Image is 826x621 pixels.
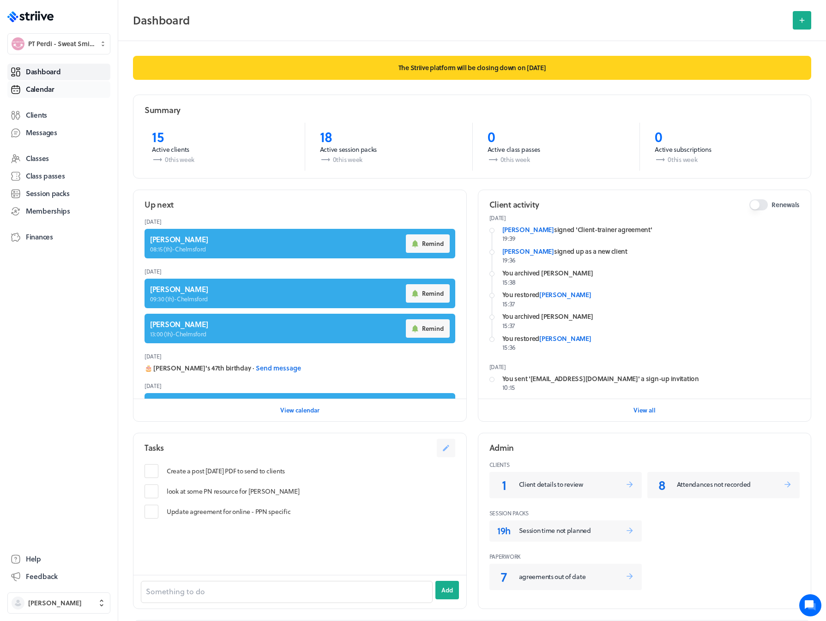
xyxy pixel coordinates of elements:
span: Memberships [26,206,70,216]
p: Active subscriptions [655,145,792,154]
a: 18Active session packs0this week [305,123,472,171]
p: 7 [493,567,515,585]
p: 1 [493,476,515,494]
p: The Striive platform will be closing down on [DATE] [133,56,811,80]
header: Paperwork [489,549,800,564]
input: Search articles [27,159,165,177]
span: Calendar [26,84,54,94]
p: 15:37 [502,299,800,309]
p: 19:36 [502,256,800,265]
button: Remind [406,284,450,303]
a: 8Attendances not recorded [647,472,800,498]
p: 8 [651,476,673,494]
p: Active session packs [320,145,458,154]
span: Session packs [26,189,69,198]
span: View all [633,406,656,414]
a: Finances [7,229,110,245]
p: Attendances not recorded [677,480,783,489]
span: Add [441,586,453,594]
div: You restored [502,290,800,299]
header: Session Packs [489,506,800,520]
p: 0 [655,128,792,145]
a: Clients [7,107,110,124]
h2: Up next [145,199,174,210]
header: [DATE] [145,378,455,393]
p: 15:36 [502,343,800,352]
header: [DATE] [145,264,455,279]
p: 10:15 [502,383,800,392]
p: Find an answer quickly [12,143,172,155]
a: Classes [7,150,110,167]
span: View calendar [280,406,320,414]
p: Active clients [152,145,290,154]
header: [DATE] [145,349,455,364]
div: You archived [PERSON_NAME] [502,312,800,321]
h2: Admin [489,442,514,454]
p: look at some PN resource for [PERSON_NAME] [167,487,299,496]
button: PT Perdi - Sweat Smile SucceedPT Perdi - Sweat Smile Succeed [7,33,110,54]
span: Classes [26,154,49,163]
a: 0Active subscriptions0this week [639,123,807,171]
a: Dashboard [7,64,110,80]
span: Class passes [26,171,65,181]
button: View calendar [280,401,320,419]
a: Help [7,551,110,567]
h2: Summary [145,104,181,116]
div: You sent '[EMAIL_ADDRESS][DOMAIN_NAME]' a sign-up invitation [502,374,800,383]
div: 🎂 [PERSON_NAME]'s 47th birthday [145,364,455,373]
p: [DATE] [489,214,800,221]
a: Session packs [7,185,110,202]
header: [DATE] [145,214,455,229]
span: · [253,364,254,373]
button: View all [633,401,656,419]
header: Clients [489,457,800,472]
p: 0 this week [320,154,458,165]
p: 15 [152,128,290,145]
h2: Dashboard [133,11,787,30]
button: Feedback [7,568,110,585]
span: New conversation [60,113,111,120]
p: Update agreement for online - PPN specific [167,507,290,516]
a: [PERSON_NAME] [539,290,591,299]
button: [PERSON_NAME] [7,592,110,614]
span: Help [26,554,41,564]
p: Client details to review [519,480,625,489]
span: Dashboard [26,67,60,77]
p: 15:37 [502,321,800,330]
a: Calendar [7,81,110,98]
a: [PERSON_NAME] [502,246,554,256]
span: Clients [26,110,47,120]
p: [DATE] [489,363,800,370]
h2: We're here to help. Ask us anything! [14,61,171,91]
span: Renewals [772,200,800,209]
p: Active class passes [488,145,625,154]
div: signed up as a new client [502,247,800,256]
p: Create a post [DATE] PDF to send to clients [167,466,285,476]
iframe: gist-messenger-bubble-iframe [799,594,821,616]
div: signed 'Client-trainer agreement' [502,225,800,234]
a: Memberships [7,203,110,220]
span: Remind [422,239,444,248]
a: [PERSON_NAME] [502,225,554,234]
h2: Client activity [489,199,539,210]
input: Something to do [141,581,433,603]
p: 0 this week [655,154,792,165]
span: Feedback [26,572,58,581]
h1: Hi [PERSON_NAME] [14,45,171,60]
button: New conversation [14,107,170,126]
button: Renewals [749,199,768,210]
p: 0 this week [152,154,290,165]
img: PT Perdi - Sweat Smile Succeed [12,37,24,50]
p: 15:38 [502,278,800,287]
a: 15Active clients0this week [137,123,305,171]
p: 19h [493,524,515,537]
p: 0 [488,128,625,145]
p: agreements out of date [519,572,625,581]
a: 0Active class passes0this week [472,123,640,171]
a: Messages [7,125,110,141]
p: Session time not planned [519,526,625,535]
button: Add [435,581,459,599]
button: Send message [256,364,301,373]
div: You archived [PERSON_NAME] [502,269,800,278]
div: You restored [502,334,800,343]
